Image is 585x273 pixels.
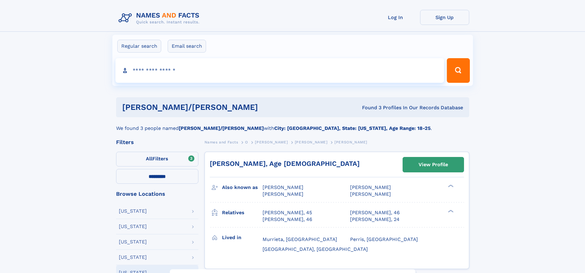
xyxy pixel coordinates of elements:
div: [US_STATE] [119,255,147,260]
span: All [146,156,152,162]
span: [GEOGRAPHIC_DATA], [GEOGRAPHIC_DATA] [263,246,368,252]
a: [PERSON_NAME], 24 [350,216,400,223]
label: Regular search [117,40,161,53]
label: Filters [116,152,198,167]
b: [PERSON_NAME]/[PERSON_NAME] [179,125,264,131]
div: [US_STATE] [119,239,147,244]
b: City: [GEOGRAPHIC_DATA], State: [US_STATE], Age Range: 18-25 [274,125,431,131]
span: [PERSON_NAME] [295,140,328,144]
a: [PERSON_NAME] [295,138,328,146]
span: [PERSON_NAME] [350,191,391,197]
a: View Profile [403,157,464,172]
a: [PERSON_NAME], 46 [263,216,312,223]
a: [PERSON_NAME], 45 [263,209,312,216]
button: Search Button [447,58,470,83]
div: [US_STATE] [119,209,147,214]
label: Email search [168,40,206,53]
span: Perris, [GEOGRAPHIC_DATA] [350,236,418,242]
a: Names and Facts [205,138,238,146]
div: Found 3 Profiles In Our Records Database [310,104,463,111]
h1: [PERSON_NAME]/[PERSON_NAME] [122,103,310,111]
input: search input [115,58,444,83]
a: [PERSON_NAME] [255,138,288,146]
a: Sign Up [420,10,469,25]
a: [PERSON_NAME], Age [DEMOGRAPHIC_DATA] [210,160,360,167]
h3: Also known as [222,182,263,193]
span: [PERSON_NAME] [255,140,288,144]
span: [PERSON_NAME] [263,184,303,190]
span: [PERSON_NAME] [263,191,303,197]
div: ❯ [447,209,454,213]
a: [PERSON_NAME], 46 [350,209,400,216]
a: O [245,138,248,146]
div: Filters [116,139,198,145]
div: View Profile [419,158,448,172]
h3: Lived in [222,232,263,243]
div: ❯ [447,184,454,188]
img: Logo Names and Facts [116,10,205,26]
a: Log In [371,10,420,25]
h3: Relatives [222,207,263,218]
span: [PERSON_NAME] [350,184,391,190]
span: Murrieta, [GEOGRAPHIC_DATA] [263,236,337,242]
span: [PERSON_NAME] [334,140,367,144]
div: Browse Locations [116,191,198,197]
div: [US_STATE] [119,224,147,229]
span: O [245,140,248,144]
div: We found 3 people named with . [116,117,469,132]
